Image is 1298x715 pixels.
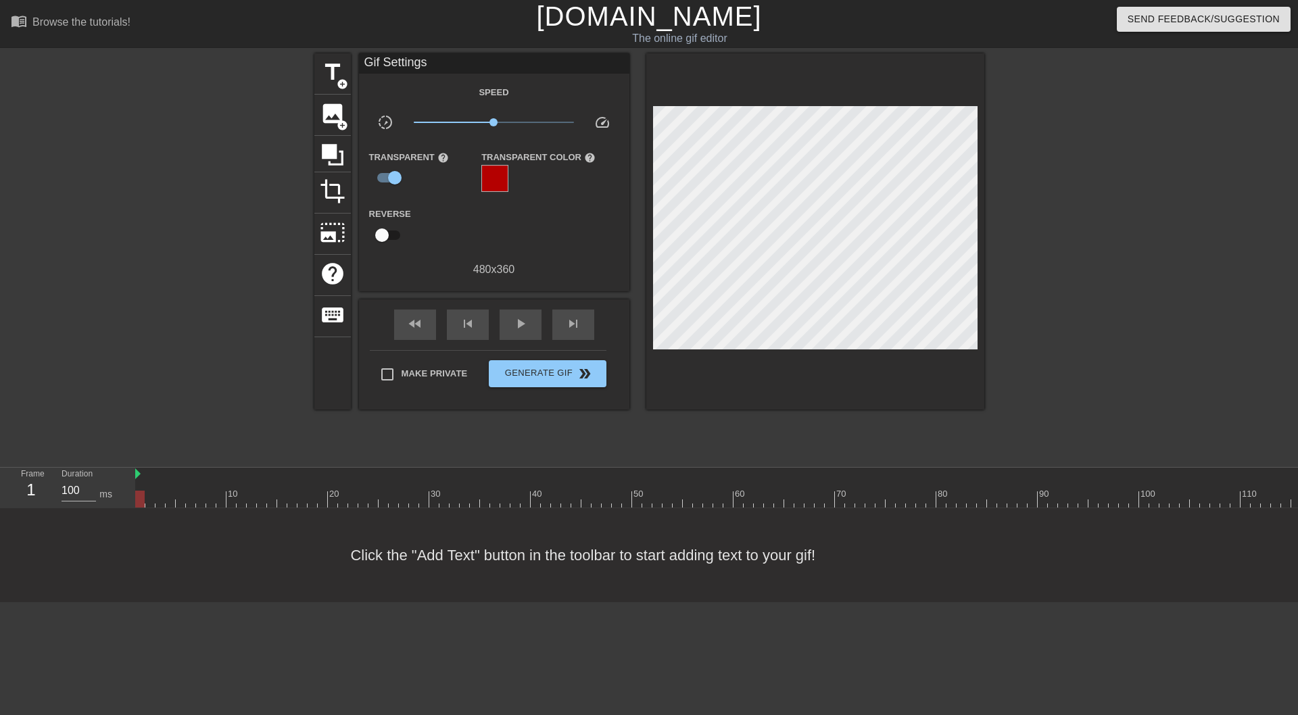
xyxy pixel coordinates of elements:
[1039,487,1051,501] div: 90
[584,152,596,164] span: help
[402,367,468,380] span: Make Private
[320,220,345,245] span: photo_size_select_large
[320,302,345,328] span: keyboard
[359,53,629,74] div: Gif Settings
[21,478,41,502] div: 1
[320,178,345,204] span: crop
[407,316,423,332] span: fast_rewind
[1140,487,1157,501] div: 100
[494,366,600,382] span: Generate Gif
[99,487,112,501] div: ms
[1117,7,1291,32] button: Send Feedback/Suggestion
[594,114,610,130] span: speed
[11,13,27,29] span: menu_book
[532,487,544,501] div: 40
[329,487,341,501] div: 20
[512,316,529,332] span: play_arrow
[633,487,646,501] div: 50
[460,316,476,332] span: skip_previous
[359,262,629,278] div: 480 x 360
[489,360,606,387] button: Generate Gif
[337,78,348,90] span: add_circle
[1242,487,1259,501] div: 110
[320,59,345,85] span: title
[938,487,950,501] div: 80
[62,470,93,478] label: Duration
[1128,11,1280,28] span: Send Feedback/Suggestion
[228,487,240,501] div: 10
[320,101,345,126] span: image
[439,30,920,47] div: The online gif editor
[11,468,51,507] div: Frame
[735,487,747,501] div: 60
[369,207,411,221] label: Reverse
[836,487,848,501] div: 70
[577,366,593,382] span: double_arrow
[437,152,449,164] span: help
[11,13,130,34] a: Browse the tutorials!
[479,86,508,99] label: Speed
[536,1,761,31] a: [DOMAIN_NAME]
[369,151,449,164] label: Transparent
[431,487,443,501] div: 30
[565,316,581,332] span: skip_next
[32,16,130,28] div: Browse the tutorials!
[337,120,348,131] span: add_circle
[377,114,393,130] span: slow_motion_video
[320,261,345,287] span: help
[481,151,596,164] label: Transparent Color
